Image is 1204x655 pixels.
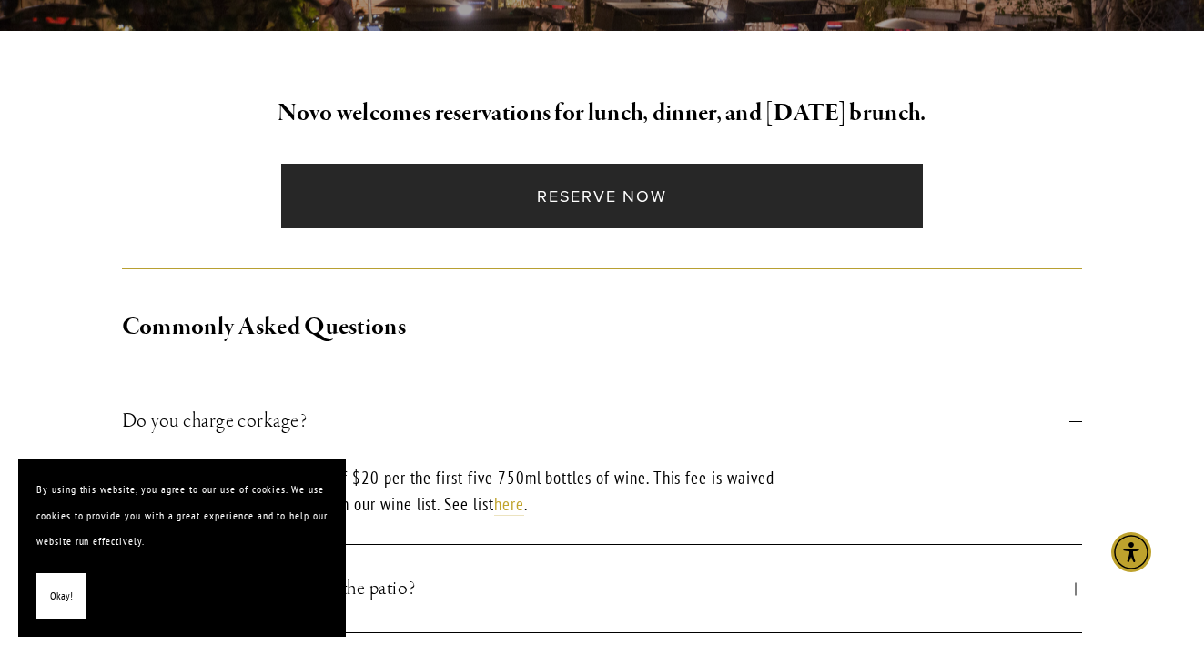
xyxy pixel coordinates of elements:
[122,308,1082,347] h2: Commonly Asked Questions
[50,583,73,610] span: Okay!
[122,465,794,517] p: Yes. Our corkage policy is a fee of $20 per the first five 750ml bottles of wine. This fee is wai...
[122,405,1069,438] span: Do you charge corkage?
[36,573,86,620] button: Okay!
[122,95,1082,133] h2: Novo welcomes reservations for lunch, dinner, and [DATE] brunch.
[122,545,1082,632] button: Can I make a reservation for the patio?
[36,477,328,555] p: By using this website, you agree to our use of cookies. We use cookies to provide you with a grea...
[122,572,1069,605] span: Can I make a reservation for the patio?
[122,378,1082,465] button: Do you charge corkage?
[1111,532,1151,572] div: Accessibility Menu
[494,493,524,517] a: here
[122,465,1082,544] div: Do you charge corkage?
[18,458,346,637] section: Cookie banner
[281,164,923,228] a: Reserve Now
